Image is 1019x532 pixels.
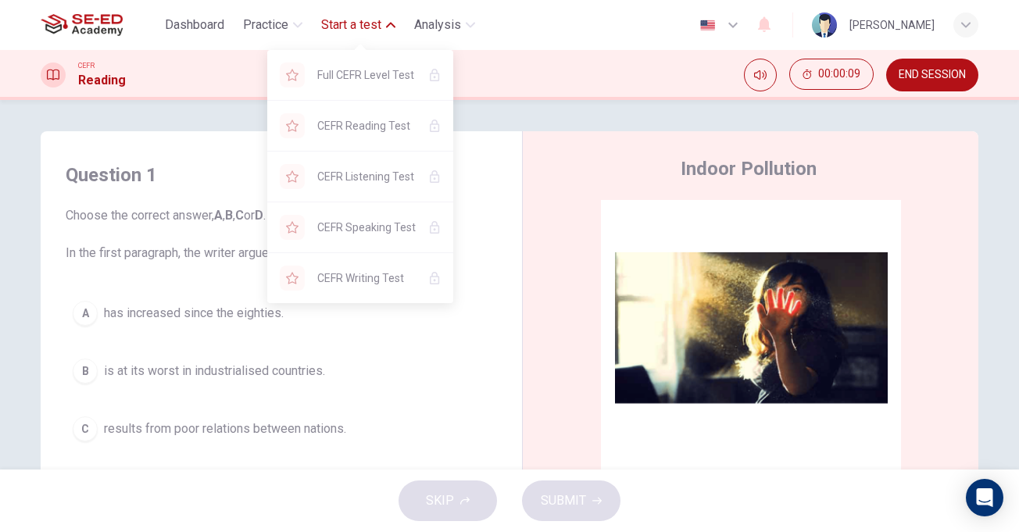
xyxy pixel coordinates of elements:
div: Open Intercom Messenger [966,479,1003,516]
div: B [73,359,98,384]
span: CEFR [78,60,95,71]
span: Full CEFR Level Test [317,66,416,84]
button: 00:00:09 [789,59,874,90]
span: 00:00:09 [818,68,860,80]
h4: Question 1 [66,162,497,187]
a: SE-ED Academy logo [41,9,159,41]
div: Hide [789,59,874,91]
button: Practice [237,11,309,39]
button: Dashboard [159,11,231,39]
span: CEFR Reading Test [317,116,416,135]
div: YOU NEED A LICENSE TO ACCESS THIS CONTENT [267,202,453,252]
button: Bis at its worst in industrialised countries. [66,352,497,391]
span: Analysis [414,16,461,34]
div: A [73,301,98,326]
button: Ahas increased since the eighties. [66,294,497,333]
button: END SESSION [886,59,978,91]
span: END SESSION [899,69,966,81]
span: has increased since the eighties. [104,304,284,323]
b: B [225,208,233,223]
div: C [73,416,98,441]
b: D [255,208,263,223]
div: Mute [744,59,777,91]
span: is at its worst in industrialised countries. [104,362,325,380]
b: A [214,208,223,223]
div: YOU NEED A LICENSE TO ACCESS THIS CONTENT [267,50,453,100]
div: YOU NEED A LICENSE TO ACCESS THIS CONTENT [267,253,453,303]
button: Analysis [408,11,481,39]
h1: Reading [78,71,126,90]
button: Cresults from poor relations between nations. [66,409,497,448]
div: YOU NEED A LICENSE TO ACCESS THIS CONTENT [267,101,453,151]
img: SE-ED Academy logo [41,9,123,41]
h4: Indoor Pollution [681,156,817,181]
span: CEFR Writing Test [317,269,416,287]
button: Dis caused by human self-interest. [66,467,497,506]
span: Dashboard [165,16,224,34]
span: CEFR Listening Test [317,167,416,186]
img: en [698,20,717,31]
b: C [235,208,244,223]
div: [PERSON_NAME] [849,16,935,34]
span: Practice [243,16,288,34]
div: YOU NEED A LICENSE TO ACCESS THIS CONTENT [267,152,453,202]
button: Start a test [315,11,402,39]
span: Start a test [321,16,381,34]
span: results from poor relations between nations. [104,420,346,438]
span: Choose the correct answer, , , or . In the first paragraph, the writer argues that pollution [66,206,497,262]
img: Profile picture [812,12,837,37]
span: CEFR Speaking Test [317,218,416,237]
